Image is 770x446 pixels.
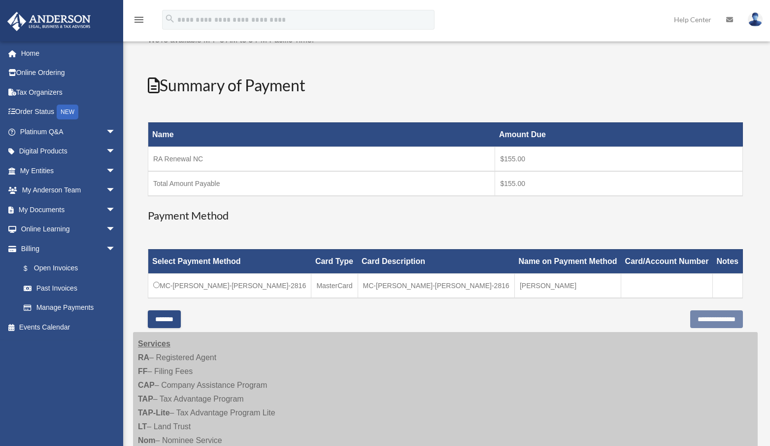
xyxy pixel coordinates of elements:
[138,353,149,362] strong: RA
[57,105,78,119] div: NEW
[133,14,145,26] i: menu
[106,161,126,181] span: arrow_drop_down
[138,367,148,375] strong: FF
[106,142,126,162] span: arrow_drop_down
[14,298,126,318] a: Manage Payments
[106,181,126,201] span: arrow_drop_down
[748,12,763,27] img: User Pic
[7,220,131,239] a: Online Learningarrow_drop_down
[712,249,742,273] th: Notes
[7,122,131,142] a: Platinum Q&Aarrow_drop_down
[148,208,743,223] h3: Payment Method
[7,317,131,337] a: Events Calendar
[358,273,514,298] td: MC-[PERSON_NAME]-[PERSON_NAME]-2816
[148,74,743,97] h2: Summary of Payment
[138,339,170,348] strong: Services
[14,278,126,298] a: Past Invoices
[138,436,156,445] strong: Nom
[165,13,175,24] i: search
[106,239,126,259] span: arrow_drop_down
[7,200,131,220] a: My Documentsarrow_drop_down
[514,249,621,273] th: Name on Payment Method
[4,12,94,31] img: Anderson Advisors Platinum Portal
[7,63,131,83] a: Online Ordering
[514,273,621,298] td: [PERSON_NAME]
[148,249,311,273] th: Select Payment Method
[133,17,145,26] a: menu
[7,142,131,161] a: Digital Productsarrow_drop_down
[495,171,743,196] td: $155.00
[29,262,34,275] span: $
[106,220,126,240] span: arrow_drop_down
[106,200,126,220] span: arrow_drop_down
[148,122,495,147] th: Name
[621,249,713,273] th: Card/Account Number
[311,249,358,273] th: Card Type
[148,147,495,171] td: RA Renewal NC
[14,259,121,279] a: $Open Invoices
[7,239,126,259] a: Billingarrow_drop_down
[106,122,126,142] span: arrow_drop_down
[148,273,311,298] td: MC-[PERSON_NAME]-[PERSON_NAME]-2816
[138,395,153,403] strong: TAP
[358,249,514,273] th: Card Description
[138,381,155,389] strong: CAP
[7,102,131,122] a: Order StatusNEW
[7,82,131,102] a: Tax Organizers
[138,409,170,417] strong: TAP-Lite
[311,273,358,298] td: MasterCard
[7,181,131,200] a: My Anderson Teamarrow_drop_down
[7,161,131,181] a: My Entitiesarrow_drop_down
[138,422,147,431] strong: LT
[7,43,131,63] a: Home
[495,147,743,171] td: $155.00
[148,171,495,196] td: Total Amount Payable
[495,122,743,147] th: Amount Due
